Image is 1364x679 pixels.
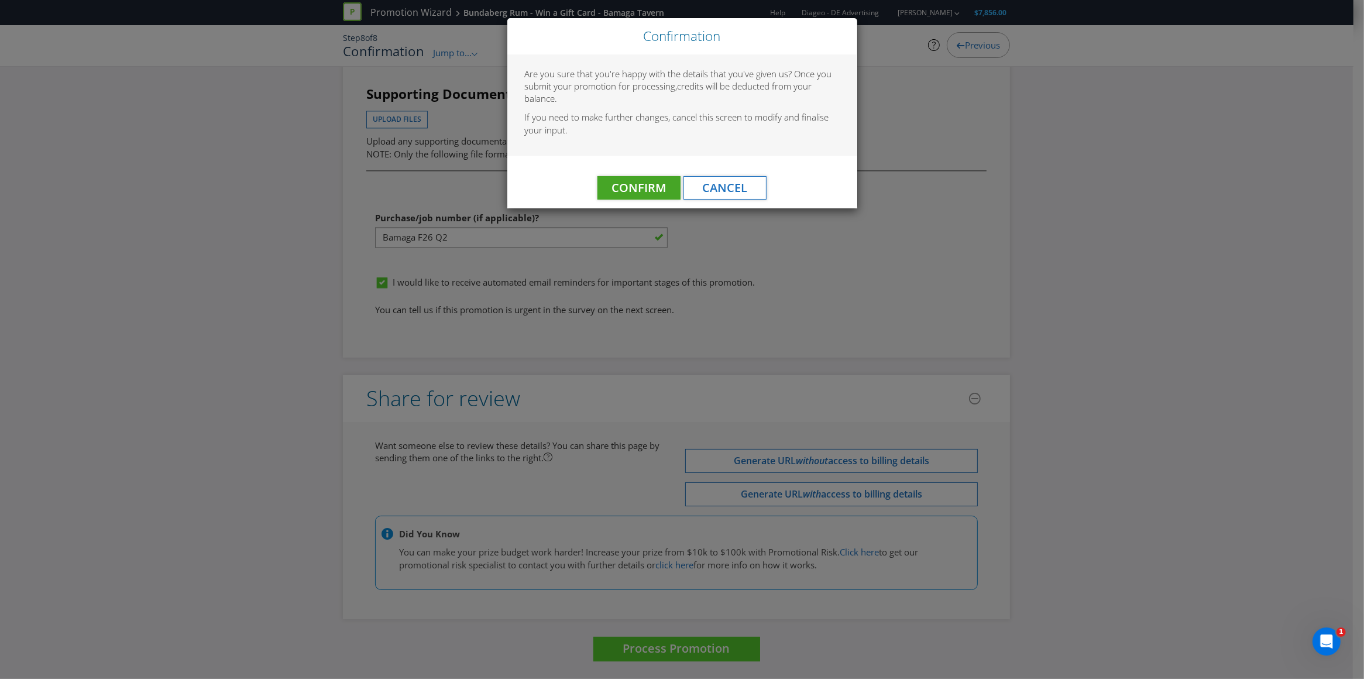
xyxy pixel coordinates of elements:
[525,111,840,136] p: If you need to make further changes, cancel this screen to modify and finalise your input.
[1336,627,1346,637] span: 1
[525,68,832,92] span: Are you sure that you're happy with the details that you've given us? Once you submit your promot...
[612,180,666,196] span: Confirm
[644,27,721,45] span: Confirmation
[597,176,681,200] button: Confirm
[703,180,748,196] span: Cancel
[525,80,812,104] span: credits will be deducted from your balance
[1313,627,1341,656] iframe: Intercom live chat
[683,176,767,200] button: Cancel
[507,18,857,54] div: Close
[555,92,558,104] span: .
